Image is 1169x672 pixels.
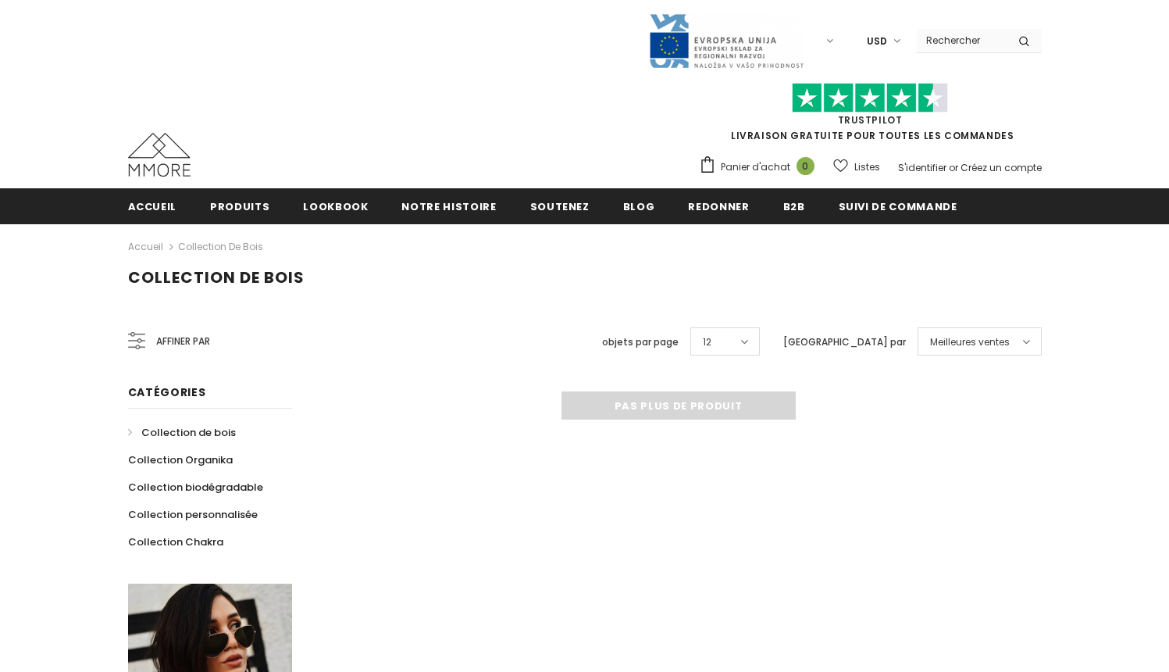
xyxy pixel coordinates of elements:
[303,199,368,214] span: Lookbook
[898,161,946,174] a: S'identifier
[839,199,957,214] span: Suivi de commande
[128,266,305,288] span: Collection de bois
[210,188,269,223] a: Produits
[648,34,804,47] a: Javni Razpis
[961,161,1042,174] a: Créez un compte
[128,528,223,556] a: Collection Chakra
[128,133,191,177] img: Cas MMORE
[917,29,1007,52] input: Search Site
[128,474,263,501] a: Collection biodégradable
[210,199,269,214] span: Produits
[623,199,655,214] span: Blog
[128,384,206,400] span: Catégories
[156,333,210,350] span: Affiner par
[833,153,880,181] a: Listes
[128,446,233,474] a: Collection Organika
[128,480,263,495] span: Collection biodégradable
[623,188,655,223] a: Blog
[128,238,163,256] a: Accueil
[703,334,711,350] span: 12
[602,334,679,350] label: objets par page
[128,534,223,549] span: Collection Chakra
[699,90,1042,142] span: LIVRAISON GRATUITE POUR TOUTES LES COMMANDES
[530,188,590,223] a: soutenez
[783,188,805,223] a: B2B
[530,199,590,214] span: soutenez
[721,159,790,175] span: Panier d'achat
[128,419,236,446] a: Collection de bois
[401,199,496,214] span: Notre histoire
[688,199,749,214] span: Redonner
[792,83,948,113] img: Faites confiance aux étoiles pilotes
[128,452,233,467] span: Collection Organika
[128,188,177,223] a: Accueil
[303,188,368,223] a: Lookbook
[839,188,957,223] a: Suivi de commande
[141,425,236,440] span: Collection de bois
[854,159,880,175] span: Listes
[838,113,903,127] a: TrustPilot
[128,507,258,522] span: Collection personnalisée
[178,240,263,253] a: Collection de bois
[867,34,887,49] span: USD
[949,161,958,174] span: or
[128,501,258,528] a: Collection personnalisée
[688,188,749,223] a: Redonner
[783,199,805,214] span: B2B
[128,199,177,214] span: Accueil
[401,188,496,223] a: Notre histoire
[699,155,822,179] a: Panier d'achat 0
[783,334,906,350] label: [GEOGRAPHIC_DATA] par
[930,334,1010,350] span: Meilleures ventes
[648,13,804,70] img: Javni Razpis
[797,157,814,175] span: 0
